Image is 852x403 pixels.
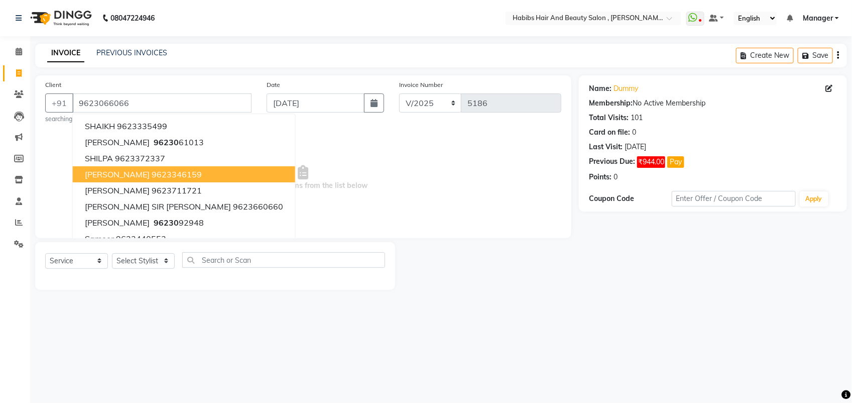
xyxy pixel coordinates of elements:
div: Points: [589,172,612,182]
div: 0 [614,172,618,182]
div: Membership: [589,98,633,109]
ngb-highlight: 9623335499 [117,121,167,131]
a: PREVIOUS INVOICES [96,48,167,57]
span: ₹944.00 [637,156,665,168]
div: Previous Due: [589,156,635,168]
span: SHAIKH [85,121,115,131]
div: Total Visits: [589,113,629,123]
ngb-highlight: 9623346159 [152,169,202,179]
label: Client [45,80,61,89]
b: 08047224946 [110,4,155,32]
div: 0 [632,127,636,138]
div: Name: [589,83,612,94]
span: [PERSON_NAME] [85,169,150,179]
div: Coupon Code [589,193,672,204]
ngb-highlight: 9623711721 [152,185,202,195]
input: Search by Name/Mobile/Email/Code [72,93,252,113]
span: sameer [85,234,114,244]
span: 96230 [154,218,179,228]
span: [PERSON_NAME] [85,137,150,147]
button: Create New [736,48,794,63]
ngb-highlight: 61013 [152,137,204,147]
span: Manager [803,13,833,24]
button: Apply [800,191,828,207]
input: Search or Scan [182,252,385,268]
div: Card on file: [589,127,630,138]
button: +91 [45,93,73,113]
ngb-highlight: 92948 [152,218,204,228]
ngb-highlight: 9623660660 [233,201,283,212]
label: Invoice Number [399,80,443,89]
span: Select & add items from the list below [45,128,561,228]
span: 96230 [154,137,179,147]
div: [DATE] [625,142,646,152]
div: 101 [631,113,643,123]
span: [PERSON_NAME] SIR [PERSON_NAME] [85,201,231,212]
a: Dummy [614,83,638,94]
label: Date [267,80,280,89]
button: Save [798,48,833,63]
button: Pay [667,156,684,168]
div: No Active Membership [589,98,837,109]
small: searching... [45,115,252,124]
ngb-highlight: 9623440553 [116,234,166,244]
a: INVOICE [47,44,84,62]
ngb-highlight: 9623372337 [115,153,165,163]
input: Enter Offer / Coupon Code [672,191,796,207]
span: [PERSON_NAME] [85,218,150,228]
img: logo [26,4,94,32]
span: [PERSON_NAME] [85,185,150,195]
span: SHILPA [85,153,113,163]
div: Last Visit: [589,142,623,152]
